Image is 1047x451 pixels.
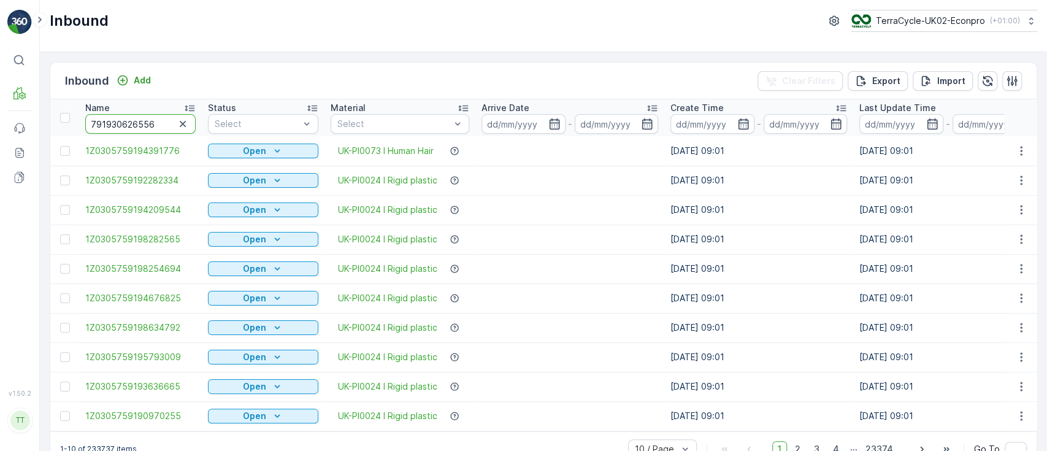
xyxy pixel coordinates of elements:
td: [DATE] 09:01 [853,166,1042,195]
p: Export [872,75,900,87]
td: [DATE] 09:01 [853,372,1042,401]
p: Status [208,102,236,114]
div: Toggle Row Selected [60,352,70,362]
button: Export [848,71,908,91]
div: Toggle Row Selected [60,411,70,421]
p: Select [215,118,299,130]
p: Name [85,102,110,114]
td: [DATE] 09:01 [853,283,1042,313]
td: [DATE] 09:01 [853,254,1042,283]
p: - [757,117,761,131]
a: 1Z0305759193636665 [85,380,196,393]
div: Toggle Row Selected [60,146,70,156]
input: dd/mm/yyyy [764,114,848,134]
td: [DATE] 09:01 [664,372,853,401]
a: UK-PI0024 I Rigid plastic [338,380,437,393]
td: [DATE] 09:01 [664,136,853,166]
input: dd/mm/yyyy [481,114,566,134]
a: 1Z0305759192282334 [85,174,196,187]
td: [DATE] 09:01 [853,342,1042,372]
p: Open [243,263,266,275]
p: Add [134,74,151,87]
td: [DATE] 09:01 [664,313,853,342]
a: UK-PI0024 I Rigid plastic [338,174,437,187]
td: [DATE] 09:01 [853,401,1042,431]
input: dd/mm/yyyy [859,114,943,134]
a: 1Z0305759190970255 [85,410,196,422]
span: UK-PI0024 I Rigid plastic [338,322,437,334]
p: Open [243,351,266,363]
p: TerraCycle-UK02-Econpro [876,15,985,27]
p: Material [331,102,366,114]
div: Toggle Row Selected [60,234,70,244]
input: dd/mm/yyyy [953,114,1037,134]
a: 1Z0305759198282565 [85,233,196,245]
td: [DATE] 09:01 [664,195,853,225]
a: 1Z0305759194391776 [85,145,196,157]
button: Open [208,232,318,247]
a: 1Z0305759195793009 [85,351,196,363]
a: UK-PI0024 I Rigid plastic [338,204,437,216]
a: 1Z0305759198254694 [85,263,196,275]
p: Open [243,380,266,393]
span: 1Z0305759194209544 [85,204,196,216]
p: Select [337,118,450,130]
button: Open [208,350,318,364]
p: Open [243,322,266,334]
p: Clear Filters [782,75,835,87]
input: Search [85,114,196,134]
div: Toggle Row Selected [60,323,70,333]
td: [DATE] 09:01 [853,313,1042,342]
div: Toggle Row Selected [60,205,70,215]
p: Open [243,145,266,157]
td: [DATE] 09:01 [664,401,853,431]
td: [DATE] 09:01 [664,166,853,195]
td: [DATE] 09:01 [664,254,853,283]
span: UK-PI0024 I Rigid plastic [338,233,437,245]
a: UK-PI0024 I Rigid plastic [338,351,437,363]
div: Toggle Row Selected [60,293,70,303]
span: v 1.50.2 [7,390,32,397]
span: UK-PI0073 I Human Hair [338,145,434,157]
button: Import [913,71,973,91]
p: Inbound [50,11,109,31]
a: UK-PI0024 I Rigid plastic [338,263,437,275]
button: Open [208,291,318,306]
button: TerraCycle-UK02-Econpro(+01:00) [851,10,1037,32]
div: Toggle Row Selected [60,382,70,391]
p: Last Update Time [859,102,936,114]
a: UK-PI0024 I Rigid plastic [338,292,437,304]
button: Open [208,379,318,394]
a: 1Z0305759198634792 [85,322,196,334]
input: dd/mm/yyyy [575,114,659,134]
button: Open [208,320,318,335]
p: Open [243,174,266,187]
p: Arrive Date [481,102,529,114]
button: Add [112,73,156,88]
img: terracycle_logo_wKaHoWT.png [851,14,871,28]
td: [DATE] 09:01 [664,283,853,313]
a: UK-PI0024 I Rigid plastic [338,410,437,422]
p: Create Time [670,102,724,114]
div: TT [10,411,30,430]
td: [DATE] 09:01 [853,195,1042,225]
p: Import [937,75,965,87]
td: [DATE] 09:01 [664,342,853,372]
a: 1Z0305759194676825 [85,292,196,304]
input: dd/mm/yyyy [670,114,754,134]
div: Toggle Row Selected [60,175,70,185]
